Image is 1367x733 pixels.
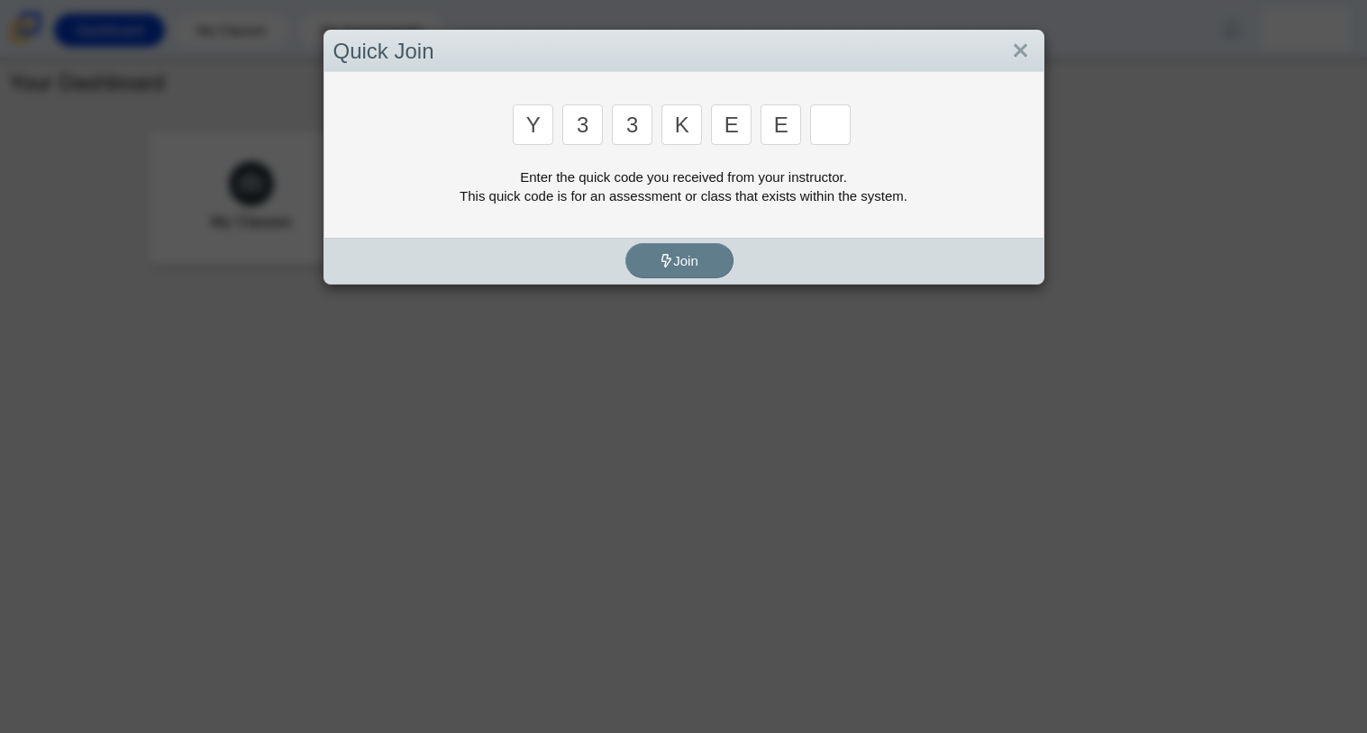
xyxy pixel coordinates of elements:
span: Join [660,253,698,268]
div: Quick Join [324,31,1043,73]
button: Join [625,243,734,278]
input: Enter Access Code Digit 7 [810,104,851,145]
input: Enter Access Code Digit 6 [761,104,801,145]
div: Enter the quick code you received from your instructor. This quick code is for an assessment or c... [333,167,1034,205]
input: Enter Access Code Digit 2 [562,104,603,145]
input: Enter Access Code Digit 4 [661,104,702,145]
a: Close [1007,36,1034,67]
input: Enter Access Code Digit 3 [612,104,652,145]
input: Enter Access Code Digit 5 [711,104,752,145]
input: Enter Access Code Digit 1 [513,104,553,145]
